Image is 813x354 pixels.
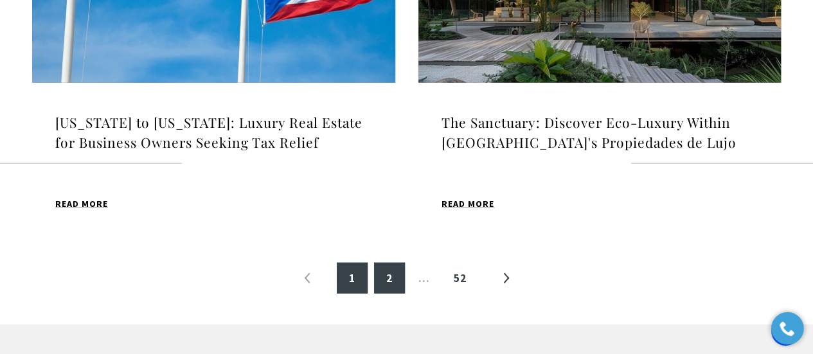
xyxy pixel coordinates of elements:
a: 52 [443,263,477,294]
span: Read MORE [442,199,494,208]
li: Next page [490,263,521,294]
h4: The Sanctuary: Discover Eco-Luxury Within [GEOGRAPHIC_DATA]'s Propiedades de Lujo [442,112,758,153]
a: 2 [374,263,405,294]
a: » [490,263,521,294]
a: 1 [337,263,368,294]
h4: [US_STATE] to [US_STATE]: Luxury Real Estate for Business Owners Seeking Tax Relief [55,112,372,153]
span: Read MORE [55,199,108,208]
